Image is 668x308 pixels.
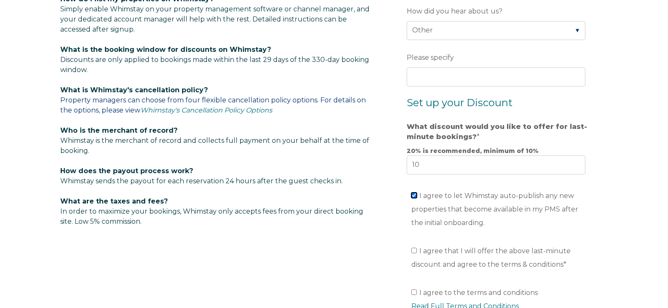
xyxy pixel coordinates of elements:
input: I agree that I will offer the above last-minute discount and agree to the terms & conditions* [411,248,417,253]
span: Whimstay sends the payout for each reservation 24 hours after the guest checks in. [60,177,343,185]
strong: What discount would you like to offer for last-minute bookings? [407,123,587,141]
span: Please specify [407,51,454,64]
span: Discounts are only applied to bookings made within the last 29 days of the 330-day booking window. [60,56,369,74]
a: Whimstay's Cancellation Policy Options [140,106,272,114]
span: Whimstay is the merchant of record and collects full payment on your behalf at the time of booking. [60,137,369,155]
span: Simply enable Whimstay on your property management software or channel manager, and your dedicate... [60,5,370,33]
span: I agree to let Whimstay auto-publish any new properties that become available in my PMS after the... [411,192,578,227]
span: How does the payout process work? [60,167,193,175]
span: Who is the merchant of record? [60,126,177,134]
span: What is Whimstay's cancellation policy? [60,86,208,94]
span: What are the taxes and fees? [60,197,168,205]
input: I agree to the terms and conditionsRead Full Terms and Conditions* [411,289,417,295]
input: I agree to let Whimstay auto-publish any new properties that become available in my PMS after the... [411,193,417,198]
span: In order to maximize your bookings, Whimstay only accepts fees from your direct booking site. Low... [60,197,363,225]
span: I agree that I will offer the above last-minute discount and agree to the terms & conditions [411,247,571,268]
span: How did you hear about us? [407,5,502,18]
p: Property managers can choose from four flexible cancellation policy options. For details on the o... [60,85,374,115]
span: What is the booking window for discounts on Whimstay? [60,46,271,54]
span: Set up your Discount [407,96,512,109]
strong: 20% is recommended, minimum of 10% [407,147,539,155]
